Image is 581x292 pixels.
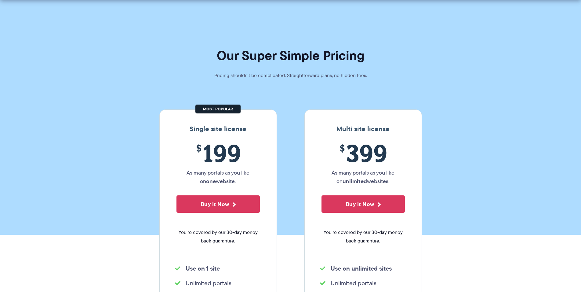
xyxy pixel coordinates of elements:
[311,125,416,133] h3: Multi site license
[176,139,260,167] span: 199
[343,177,367,185] strong: unlimited
[176,195,260,213] button: Buy It Now
[321,195,405,213] button: Buy It Now
[176,228,260,245] span: You're covered by our 30-day money back guarantee.
[320,279,406,287] li: Unlimited portals
[321,139,405,167] span: 399
[186,264,220,273] strong: Use on 1 site
[175,279,261,287] li: Unlimited portals
[321,168,405,186] p: As many portals as you like on websites.
[331,264,392,273] strong: Use on unlimited sites
[321,228,405,245] span: You're covered by our 30-day money back guarantee.
[206,177,216,185] strong: one
[166,125,271,133] h3: Single site license
[199,71,382,80] p: Pricing shouldn't be complicated. Straightforward plans, no hidden fees.
[176,168,260,186] p: As many portals as you like on website.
